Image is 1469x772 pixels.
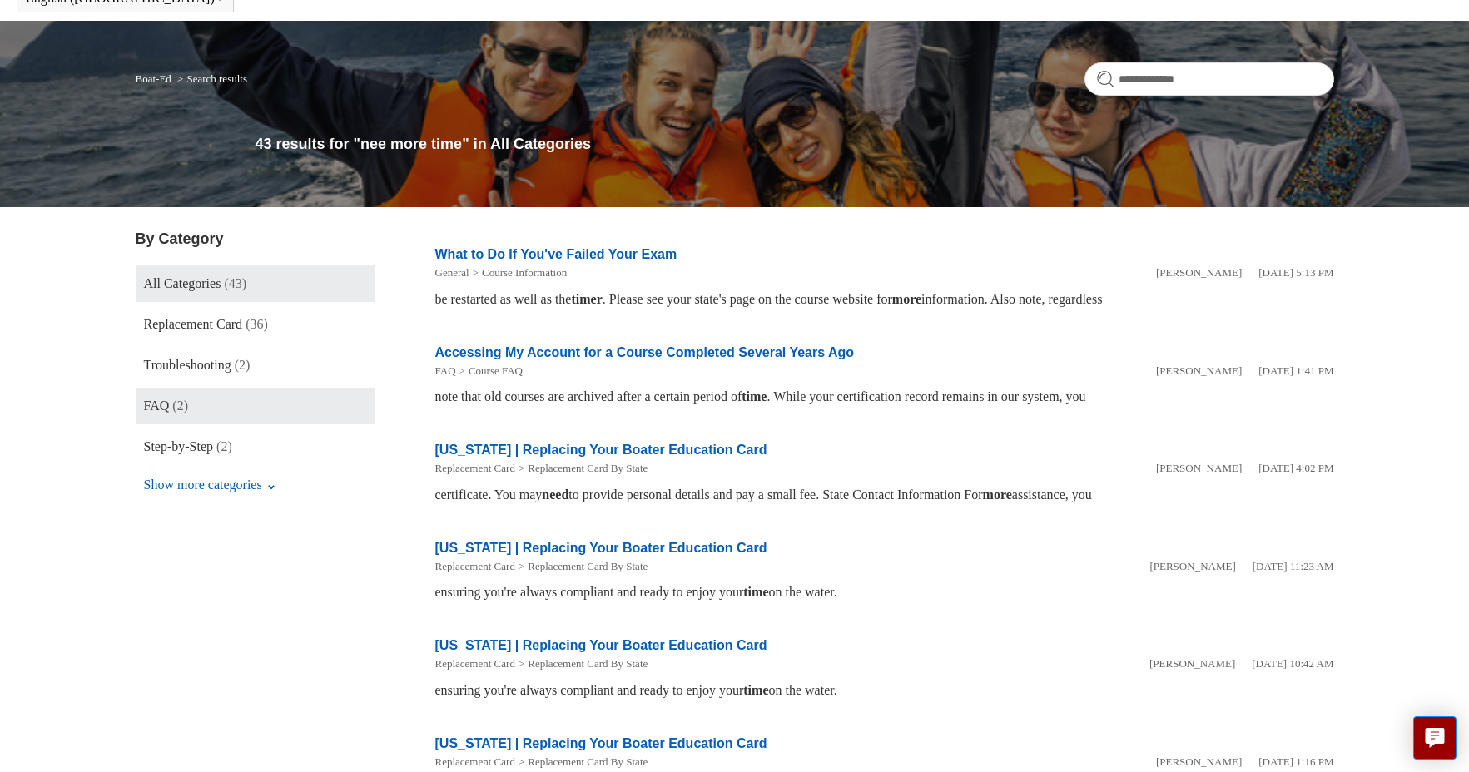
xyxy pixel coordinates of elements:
[435,265,469,281] li: General
[435,443,767,457] a: [US_STATE] | Replacing Your Boater Education Card
[528,462,648,474] a: Replacement Card By State
[136,72,171,85] a: Boat-Ed
[435,755,515,768] a: Replacement Card
[435,460,515,477] li: Replacement Card
[136,347,375,384] a: Troubleshooting (2)
[216,439,232,453] span: (2)
[435,541,767,555] a: [US_STATE] | Replacing Your Boater Education Card
[515,558,648,575] li: Replacement Card By State
[542,487,568,502] em: need
[1253,560,1334,572] time: 05/22/2024, 11:23
[246,317,268,331] span: (36)
[1149,656,1235,672] li: [PERSON_NAME]
[136,388,375,424] a: FAQ (2)
[144,276,221,290] span: All Categories
[469,364,523,377] a: Course FAQ
[435,657,515,670] a: Replacement Card
[1156,363,1242,379] li: [PERSON_NAME]
[435,345,855,359] a: Accessing My Account for a Course Completed Several Years Ago
[482,266,567,279] a: Course Information
[224,276,246,290] span: (43)
[174,72,247,85] li: Search results
[136,306,375,343] a: Replacement Card (36)
[1258,755,1333,768] time: 05/22/2024, 13:16
[435,462,515,474] a: Replacement Card
[1156,754,1242,770] li: [PERSON_NAME]
[435,387,1334,407] div: note that old courses are archived after a certain period of . While your certification record re...
[743,585,768,599] em: time
[435,485,1334,505] div: certificate. You may to provide personal details and pay a small fee. State Contact Information F...
[435,754,515,770] li: Replacement Card
[456,363,523,379] li: Course FAQ
[435,266,469,279] a: General
[435,680,1334,700] div: ensuring you're always compliant and ready to enjoy your on the water.
[136,228,375,250] h3: By Category
[1252,657,1333,670] time: 05/22/2024, 10:42
[571,292,602,306] em: timer
[528,755,648,768] a: Replacement Card By State
[435,638,767,652] a: [US_STATE] | Replacing Your Boater Education Card
[144,439,214,453] span: Step-by-Step
[435,582,1334,602] div: ensuring you're always compliant and ready to enjoy your on the water.
[528,657,648,670] a: Replacement Card By State
[1084,62,1334,96] input: Search
[144,358,231,372] span: Troubleshooting
[515,656,648,672] li: Replacement Card By State
[136,72,175,85] li: Boat-Ed
[144,317,243,331] span: Replacement Card
[136,428,375,465] a: Step-by-Step (2)
[172,398,188,413] span: (2)
[256,133,1334,156] h1: 43 results for "nee more time" in All Categories
[528,560,648,572] a: Replacement Card By State
[983,487,1012,502] em: more
[1258,462,1333,474] time: 05/21/2024, 16:02
[743,683,768,697] em: time
[435,289,1334,309] div: be restarted as well as the . Please see your state's page on the course website for information....
[515,754,648,770] li: Replacement Card By State
[469,265,568,281] li: Course Information
[435,363,456,379] li: FAQ
[515,460,648,477] li: Replacement Card By State
[435,364,456,377] a: FAQ
[435,736,767,750] a: [US_STATE] | Replacing Your Boater Education Card
[892,292,921,306] em: more
[435,558,515,575] li: Replacement Card
[435,247,677,261] a: What to Do If You've Failed Your Exam
[1156,460,1242,477] li: [PERSON_NAME]
[435,656,515,672] li: Replacement Card
[235,358,251,372] span: (2)
[1156,265,1242,281] li: [PERSON_NAME]
[435,560,515,572] a: Replacement Card
[136,265,375,302] a: All Categories (43)
[1258,364,1333,377] time: 04/05/2022, 13:41
[144,398,170,413] span: FAQ
[1149,558,1235,575] li: [PERSON_NAME]
[136,469,285,501] button: Show more categories
[742,389,767,403] em: time
[1258,266,1333,279] time: 01/05/2024, 17:13
[1413,716,1457,760] button: Live chat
